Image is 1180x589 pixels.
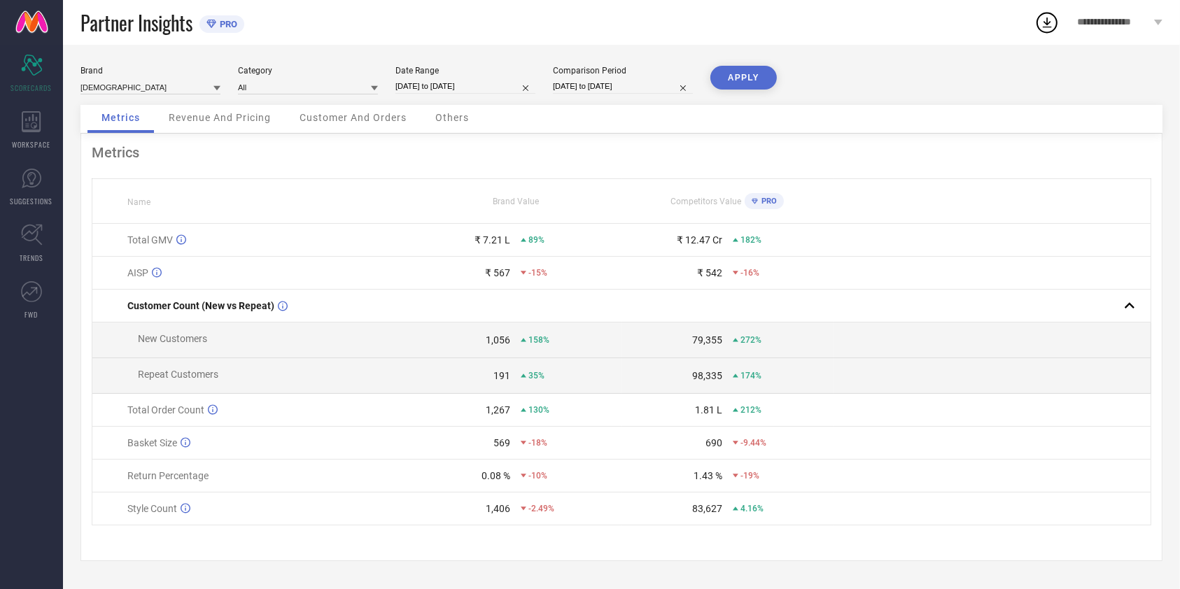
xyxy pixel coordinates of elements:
[553,66,693,76] div: Comparison Period
[528,335,549,345] span: 158%
[435,112,469,123] span: Others
[486,334,510,346] div: 1,056
[740,471,759,481] span: -19%
[238,66,378,76] div: Category
[528,405,549,415] span: 130%
[1034,10,1060,35] div: Open download list
[528,504,554,513] span: -2.49%
[493,370,510,381] div: 191
[740,371,761,381] span: 174%
[127,234,173,246] span: Total GMV
[13,139,51,150] span: WORKSPACE
[127,267,148,278] span: AISP
[127,404,204,416] span: Total Order Count
[758,197,777,206] span: PRO
[528,235,545,245] span: 89%
[740,438,766,448] span: -9.44%
[395,66,535,76] div: Date Range
[138,369,218,380] span: Repeat Customers
[528,371,545,381] span: 35%
[692,334,722,346] div: 79,355
[692,503,722,514] div: 83,627
[740,335,761,345] span: 272%
[92,144,1151,161] div: Metrics
[697,267,722,278] div: ₹ 542
[169,112,271,123] span: Revenue And Pricing
[493,437,510,448] div: 569
[740,405,761,415] span: 212%
[127,300,274,311] span: Customer Count (New vs Repeat)
[475,234,510,246] div: ₹ 7.21 L
[740,235,761,245] span: 182%
[692,370,722,381] div: 98,335
[10,196,53,206] span: SUGGESTIONS
[138,333,207,344] span: New Customers
[528,438,547,448] span: -18%
[101,112,140,123] span: Metrics
[670,197,741,206] span: Competitors Value
[553,79,693,94] input: Select comparison period
[300,112,407,123] span: Customer And Orders
[25,309,38,320] span: FWD
[486,404,510,416] div: 1,267
[705,437,722,448] div: 690
[528,471,547,481] span: -10%
[485,267,510,278] div: ₹ 567
[695,404,722,416] div: 1.81 L
[80,66,220,76] div: Brand
[127,197,150,207] span: Name
[493,197,539,206] span: Brand Value
[395,79,535,94] input: Select date range
[216,19,237,29] span: PRO
[677,234,722,246] div: ₹ 12.47 Cr
[740,504,764,513] span: 4.16%
[710,66,777,90] button: APPLY
[127,503,177,514] span: Style Count
[127,470,209,481] span: Return Percentage
[740,268,759,278] span: -16%
[127,437,177,448] span: Basket Size
[694,470,722,481] div: 1.43 %
[528,268,547,278] span: -15%
[80,8,192,37] span: Partner Insights
[482,470,510,481] div: 0.08 %
[486,503,510,514] div: 1,406
[11,83,52,93] span: SCORECARDS
[20,253,43,263] span: TRENDS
